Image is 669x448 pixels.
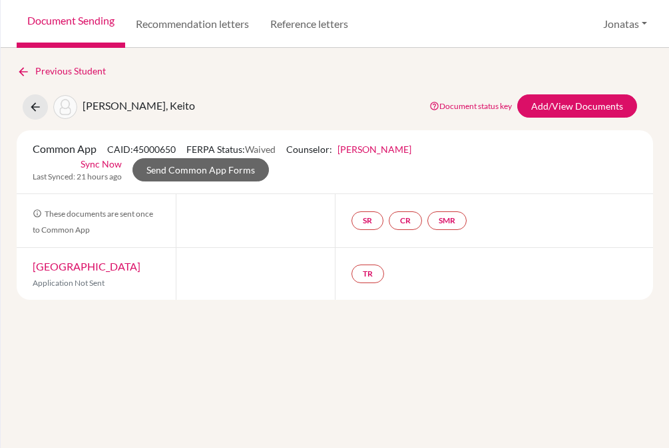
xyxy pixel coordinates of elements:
a: [PERSON_NAME] [337,144,411,155]
a: Send Common App Forms [132,158,269,181]
span: These documents are sent once to Common App [33,209,153,235]
span: Waived [245,144,276,155]
a: [GEOGRAPHIC_DATA] [33,260,140,273]
a: Document status key [429,101,512,111]
a: TR [351,265,384,283]
a: Previous Student [17,64,116,78]
button: Jonatas [597,11,653,37]
a: CR [389,211,422,230]
a: Sync Now [81,157,122,171]
span: Last Synced: 21 hours ago [33,171,122,183]
a: SMR [427,211,467,230]
a: SR [351,211,383,230]
span: FERPA Status: [186,144,276,155]
span: [PERSON_NAME], Keito [83,99,195,112]
span: Application Not Sent [33,278,105,288]
span: Common App [33,142,97,155]
a: Add/View Documents [517,94,637,118]
span: Counselor: [286,144,411,155]
span: CAID: 45000650 [107,144,176,155]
